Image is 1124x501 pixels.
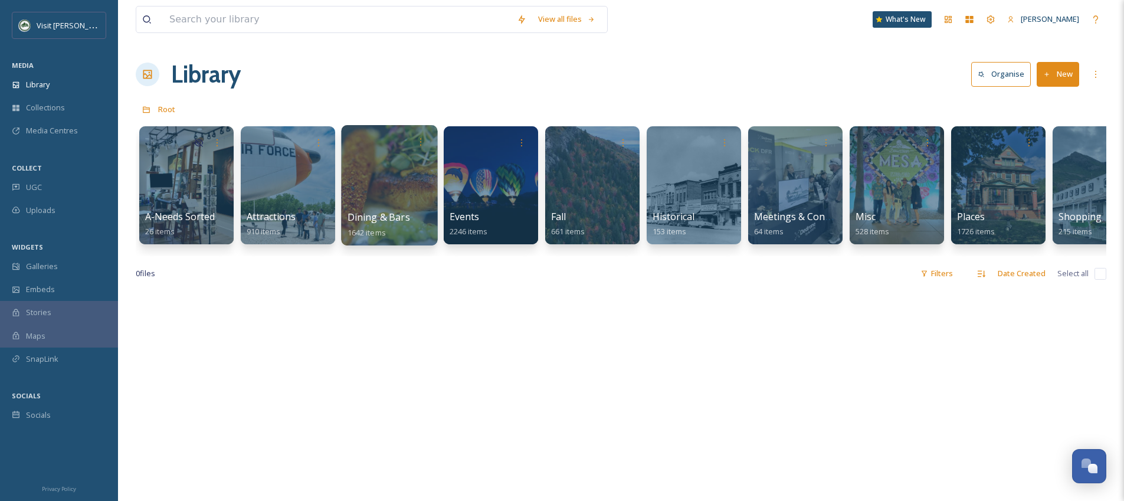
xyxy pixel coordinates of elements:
span: Events [450,210,479,223]
span: Galleries [26,261,58,272]
span: Embeds [26,284,55,295]
a: A-Needs Sorted26 items [145,211,215,237]
span: COLLECT [12,163,42,172]
span: [PERSON_NAME] [1021,14,1079,24]
span: Shopping [1059,210,1102,223]
span: Stories [26,307,51,318]
span: 661 items [551,226,585,237]
span: 1726 items [957,226,995,237]
span: Places [957,210,985,223]
span: 2246 items [450,226,487,237]
img: Unknown.png [19,19,31,31]
span: Meetings & Conventions [754,210,863,223]
span: MEDIA [12,61,34,70]
a: Shopping215 items [1059,211,1102,237]
a: Events2246 items [450,211,487,237]
a: Root [158,102,175,116]
span: Historical [653,210,694,223]
span: 64 items [754,226,784,237]
div: Filters [915,262,959,285]
span: Select all [1057,268,1089,279]
span: WIDGETS [12,243,43,251]
span: Root [158,104,175,114]
span: Uploads [26,205,55,216]
a: View all files [532,8,601,31]
button: New [1037,62,1079,86]
a: Places1726 items [957,211,995,237]
span: Media Centres [26,125,78,136]
span: Socials [26,410,51,421]
span: SOCIALS [12,391,41,400]
div: Date Created [992,262,1051,285]
a: Attractions910 items [247,211,296,237]
span: Library [26,79,50,90]
span: A-Needs Sorted [145,210,215,223]
span: Dining & Bars [348,211,410,224]
a: Privacy Policy [42,481,76,495]
span: Privacy Policy [42,485,76,493]
span: Maps [26,330,45,342]
a: What's New [873,11,932,28]
a: Misc528 items [856,211,889,237]
span: 26 items [145,226,175,237]
span: UGC [26,182,42,193]
a: [PERSON_NAME] [1001,8,1085,31]
button: Organise [971,62,1031,86]
span: SnapLink [26,353,58,365]
span: Visit [PERSON_NAME] [37,19,112,31]
span: Collections [26,102,65,113]
span: 153 items [653,226,686,237]
a: Dining & Bars1642 items [348,212,410,238]
span: Fall [551,210,566,223]
span: 0 file s [136,268,155,279]
span: Attractions [247,210,296,223]
a: Meetings & Conventions64 items [754,211,863,237]
span: Misc [856,210,876,223]
button: Open Chat [1072,449,1106,483]
span: 528 items [856,226,889,237]
span: 910 items [247,226,280,237]
span: 215 items [1059,226,1092,237]
a: Library [171,57,241,92]
a: Fall661 items [551,211,585,237]
input: Search your library [163,6,511,32]
span: 1642 items [348,227,386,237]
a: Historical153 items [653,211,694,237]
